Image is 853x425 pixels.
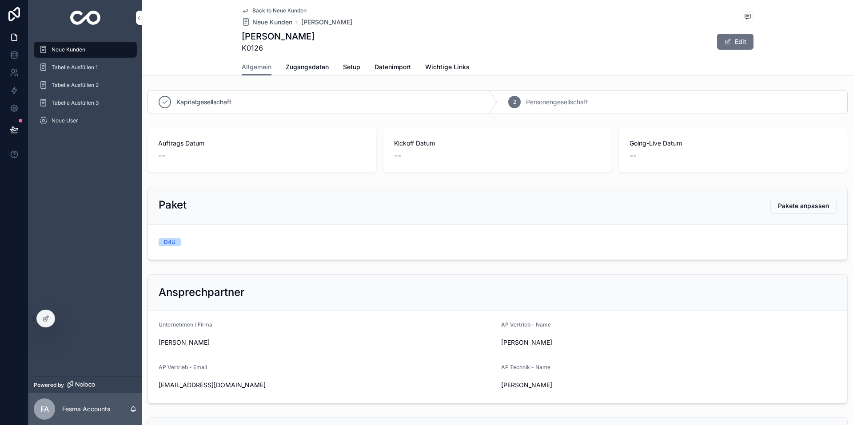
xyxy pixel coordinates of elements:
span: AP Vertrieb - Name [501,321,551,328]
span: Neue User [52,117,78,124]
div: D4U [164,238,175,246]
button: Edit [717,34,753,50]
a: Tabelle Ausfüllen 3 [34,95,137,111]
a: Neue User [34,113,137,129]
a: Datenimport [375,59,411,77]
span: [EMAIL_ADDRESS][DOMAIN_NAME] [159,381,494,390]
a: Back to Neue Kunden [242,7,307,14]
span: Personengesellschaft [526,98,588,106]
span: Tabelle Ausfüllen 2 [52,82,99,89]
span: Kickoff Datum [394,139,602,148]
span: Kapitalgesellschaft [176,98,231,106]
a: Powered by [28,377,142,393]
span: -- [630,150,637,162]
a: Neue Kunden [242,18,292,27]
span: Neue Kunden [252,18,292,27]
a: [PERSON_NAME] [301,18,352,27]
span: Back to Neue Kunden [252,7,307,14]
h2: Paket [159,198,187,212]
span: Tabelle Ausfüllen 1 [52,64,98,71]
span: 2 [513,98,516,106]
span: Zugangsdaten [286,63,329,71]
span: Tabelle Ausfüllen 3 [52,99,99,106]
a: Tabelle Ausfüllen 2 [34,77,137,93]
span: -- [394,150,401,162]
a: Tabelle Ausfüllen 1 [34,59,137,75]
h2: Ansprechpartner [159,285,244,299]
p: Fesma Accounts [62,405,110,413]
span: Powered by [34,382,64,389]
span: [PERSON_NAME] [501,381,666,390]
span: Allgemein [242,63,271,71]
a: Neue Kunden [34,42,137,58]
a: Wichtige Links [425,59,470,77]
img: App logo [70,11,101,25]
span: Unternehmen / Firma [159,321,212,328]
span: FA [40,404,49,414]
span: -- [158,150,165,162]
div: scrollable content [28,35,142,140]
span: Going-Live Datum [630,139,837,148]
span: Neue Kunden [52,46,85,53]
span: [PERSON_NAME] [501,338,666,347]
span: Setup [343,63,360,71]
button: Pakete anpassen [770,198,837,214]
a: Setup [343,59,360,77]
span: Auftrags Datum [158,139,366,148]
span: Datenimport [375,63,411,71]
span: AP Vertrieb - Email [159,364,207,370]
span: AP Technik - Name [501,364,550,370]
span: Wichtige Links [425,63,470,71]
a: Zugangsdaten [286,59,329,77]
h1: [PERSON_NAME] [242,30,315,43]
span: Pakete anpassen [778,201,829,210]
a: Allgemein [242,59,271,76]
span: [PERSON_NAME] [159,338,494,347]
span: K0126 [242,43,315,53]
